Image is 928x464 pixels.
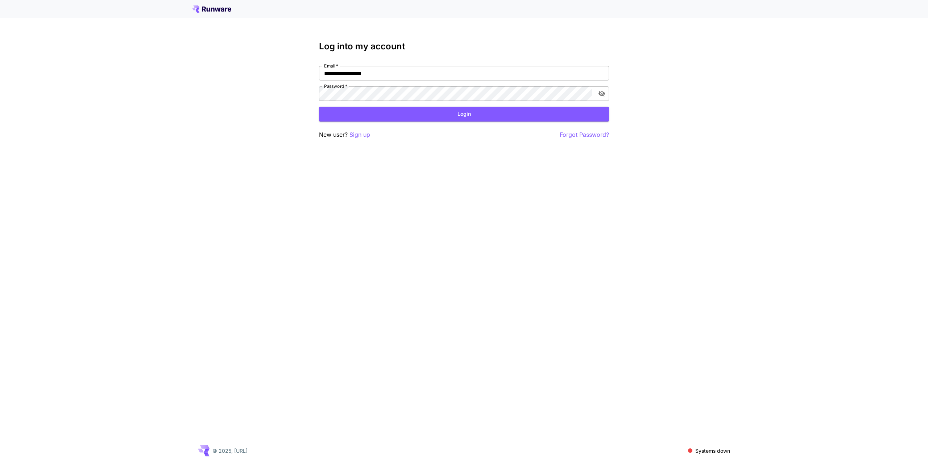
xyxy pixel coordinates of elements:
[324,63,338,69] label: Email
[324,83,347,89] label: Password
[560,130,609,139] button: Forgot Password?
[695,447,730,455] p: Systems down
[319,41,609,52] h3: Log into my account
[212,447,248,455] p: © 2025, [URL]
[319,107,609,122] button: Login
[595,87,608,100] button: toggle password visibility
[349,130,370,139] button: Sign up
[319,130,370,139] p: New user?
